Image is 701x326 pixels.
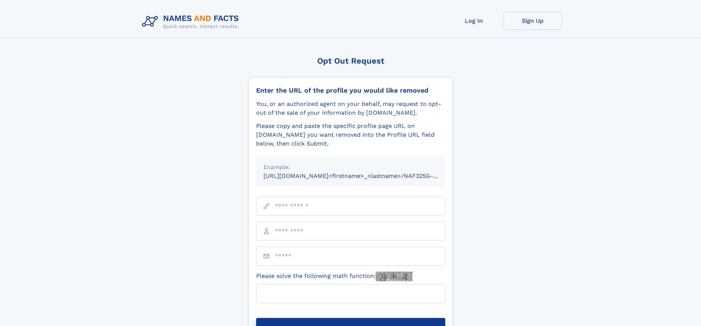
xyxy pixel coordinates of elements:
[263,172,459,179] small: [URL][DOMAIN_NAME]<firstname>_<lastname>/NAF325G-xxxxxxxx
[263,163,438,172] div: Example:
[256,272,413,281] label: Please solve the following math function:
[139,12,245,32] img: Logo Names and Facts
[248,56,453,65] div: Opt Out Request
[256,100,445,117] div: You, or an authorized agent on your behalf, may request to opt-out of the sale of your informatio...
[445,12,503,30] a: Log In
[503,12,562,30] a: Sign Up
[256,86,445,94] div: Enter the URL of the profile you would like removed
[256,122,445,148] div: Please copy and paste the specific profile page URL on [DOMAIN_NAME] you want removed into the Pr...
